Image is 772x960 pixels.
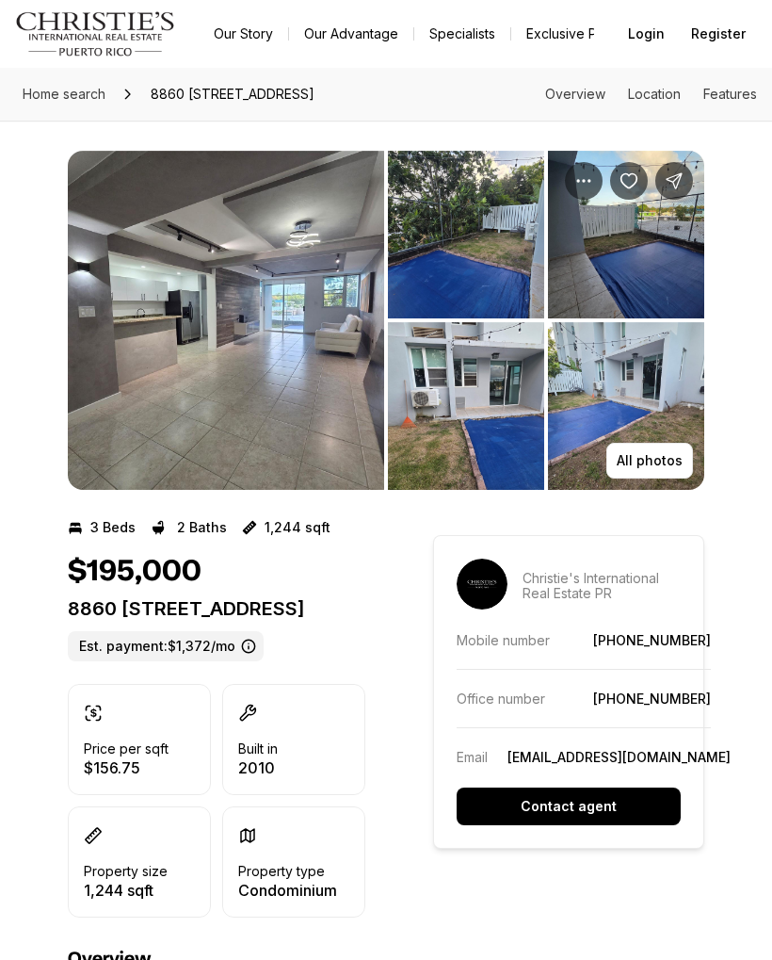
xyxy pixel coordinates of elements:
a: Skip to: Overview [545,86,605,102]
a: Home search [15,79,113,109]
button: Register [680,15,757,53]
button: Save Property: 8860 PASEO DEL REY #H-102 [610,162,648,200]
p: Christie's International Real Estate PR [523,571,681,601]
p: 8860 [STREET_ADDRESS] [68,597,365,620]
img: logo [15,11,176,57]
button: View image gallery [388,151,544,318]
a: Our Story [199,21,288,47]
p: All photos [617,453,683,468]
p: Contact agent [521,799,617,814]
a: Exclusive Properties [511,21,668,47]
li: 1 of 13 [68,151,384,490]
button: All photos [606,443,693,479]
li: 2 of 13 [388,151,704,490]
a: Our Advantage [289,21,413,47]
a: Skip to: Location [628,86,681,102]
p: Mobile number [457,632,550,648]
span: Login [628,26,665,41]
p: Office number [457,691,545,707]
span: Register [691,26,746,41]
a: [PHONE_NUMBER] [593,691,711,707]
p: 1,244 sqft [84,883,168,898]
p: Price per sqft [84,741,169,757]
button: View image gallery [548,322,704,490]
p: $156.75 [84,760,169,775]
nav: Page section menu [545,87,757,102]
p: Condominium [238,883,337,898]
button: Login [617,15,676,53]
label: Est. payment: $1,372/mo [68,631,264,661]
p: Property size [84,864,168,879]
a: Skip to: Features [703,86,757,102]
button: View image gallery [548,151,704,318]
div: Listing Photos [68,151,704,490]
span: Home search [23,86,105,102]
p: 1,244 sqft [265,520,330,535]
p: 2 Baths [177,520,227,535]
button: View image gallery [68,151,384,490]
a: [EMAIL_ADDRESS][DOMAIN_NAME] [507,749,731,765]
h1: $195,000 [68,554,201,590]
a: Specialists [414,21,510,47]
span: 8860 [STREET_ADDRESS] [143,79,322,109]
p: 3 Beds [90,520,136,535]
p: Property type [238,864,325,879]
button: Property options [565,162,603,200]
button: Share Property: 8860 PASEO DEL REY #H-102 [655,162,693,200]
button: Contact agent [457,788,681,825]
p: Email [457,749,488,765]
a: [PHONE_NUMBER] [593,632,711,648]
p: Built in [238,741,278,757]
p: 2010 [238,760,278,775]
button: View image gallery [388,322,544,490]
